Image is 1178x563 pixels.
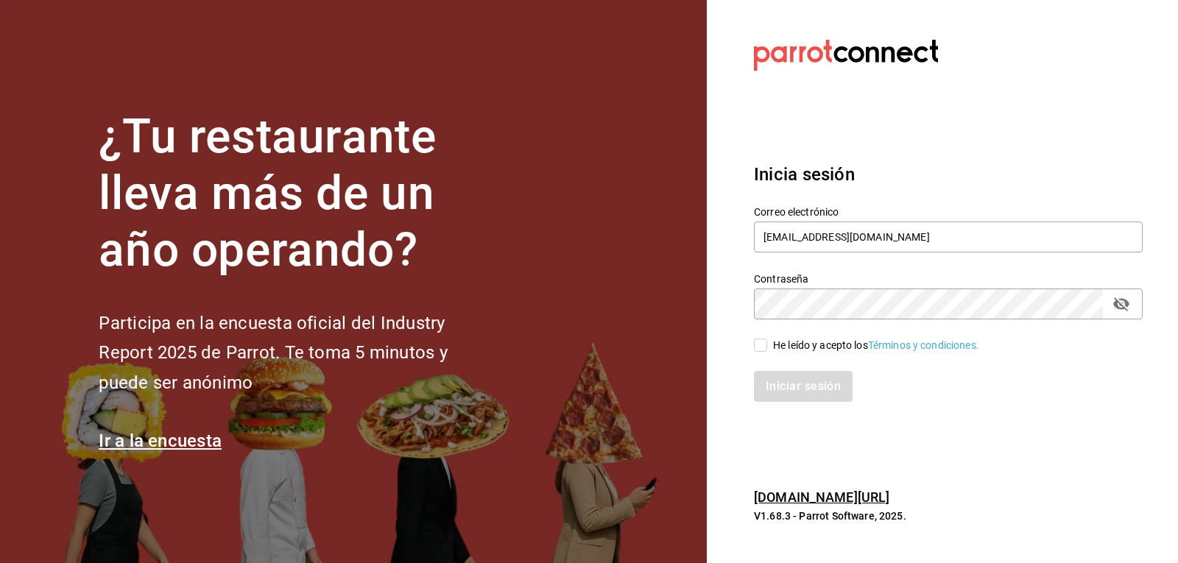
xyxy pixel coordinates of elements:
button: passwordField [1109,291,1134,316]
a: [DOMAIN_NAME][URL] [754,489,889,505]
input: Ingresa tu correo electrónico [754,222,1143,252]
p: V1.68.3 - Parrot Software, 2025. [754,509,1143,523]
h1: ¿Tu restaurante lleva más de un año operando? [99,109,496,278]
label: Contraseña [754,274,1143,284]
label: Correo electrónico [754,207,1143,217]
div: He leído y acepto los [773,338,979,353]
a: Términos y condiciones. [868,339,979,351]
a: Ir a la encuesta [99,431,222,451]
h3: Inicia sesión [754,161,1143,188]
h2: Participa en la encuesta oficial del Industry Report 2025 de Parrot. Te toma 5 minutos y puede se... [99,308,496,398]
